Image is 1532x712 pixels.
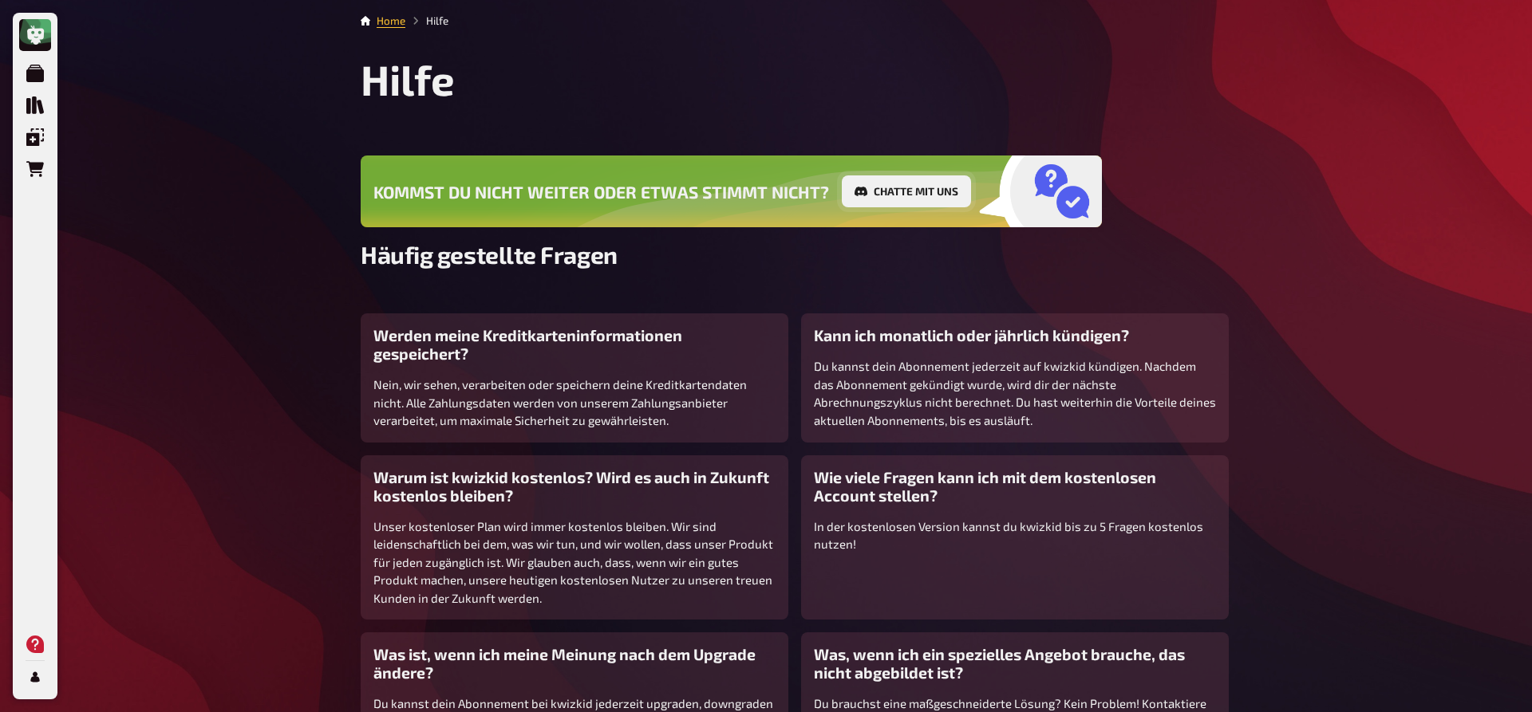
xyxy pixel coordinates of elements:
h3: Wie viele Fragen kann ich mit dem kostenlosen Account stellen? [814,468,1216,505]
h3: Werden meine Kreditkarteninformationen gespeichert? [373,326,776,363]
a: Home [377,14,405,27]
button: Kommst du nicht weiter oder etwas stimmt nicht?Chatte mit uns [361,155,1102,227]
p: Unser kostenloser Plan wird immer kostenlos bleiben. Wir sind leidenschaftlich bei dem, was wir t... [373,517,776,608]
h1: Hilfe [361,54,1229,104]
a: Kommst du nicht weiter oder etwas stimmt nicht?Chatte mit uns [361,155,1229,227]
h3: Warum ist kwizkid kostenlos? Wird es auch in Zukunft kostenlos bleiben? [373,468,776,505]
h3: Kann ich monatlich oder jährlich kündigen? [814,326,1216,344]
h3: Was ist, wenn ich meine Meinung nach dem Upgrade ändere? [373,645,776,682]
p: Nein, wir sehen, verarbeiten oder speichern deine Kreditkartendaten nicht. Alle Zahlungsdaten wer... [373,376,776,430]
p: In der kostenlosen Version kannst du kwizkid bis zu 5 Fragen kostenlos nutzen! [814,517,1216,553]
h3: Was, wenn ich ein spezielles Angebot brauche, das nicht abgebildet ist? [814,645,1216,682]
button: Chatte mit uns [842,175,971,207]
li: Home [377,13,405,29]
p: Du kannst dein Abonnement jederzeit auf kwizkid kündigen. Nachdem das Abonnement gekündigt wurde,... [814,357,1216,429]
h2: Häufig gestellte Fragen [361,240,1229,269]
span: Kommst du nicht weiter oder etwas stimmt nicht? [373,180,829,203]
li: Hilfe [405,13,448,29]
